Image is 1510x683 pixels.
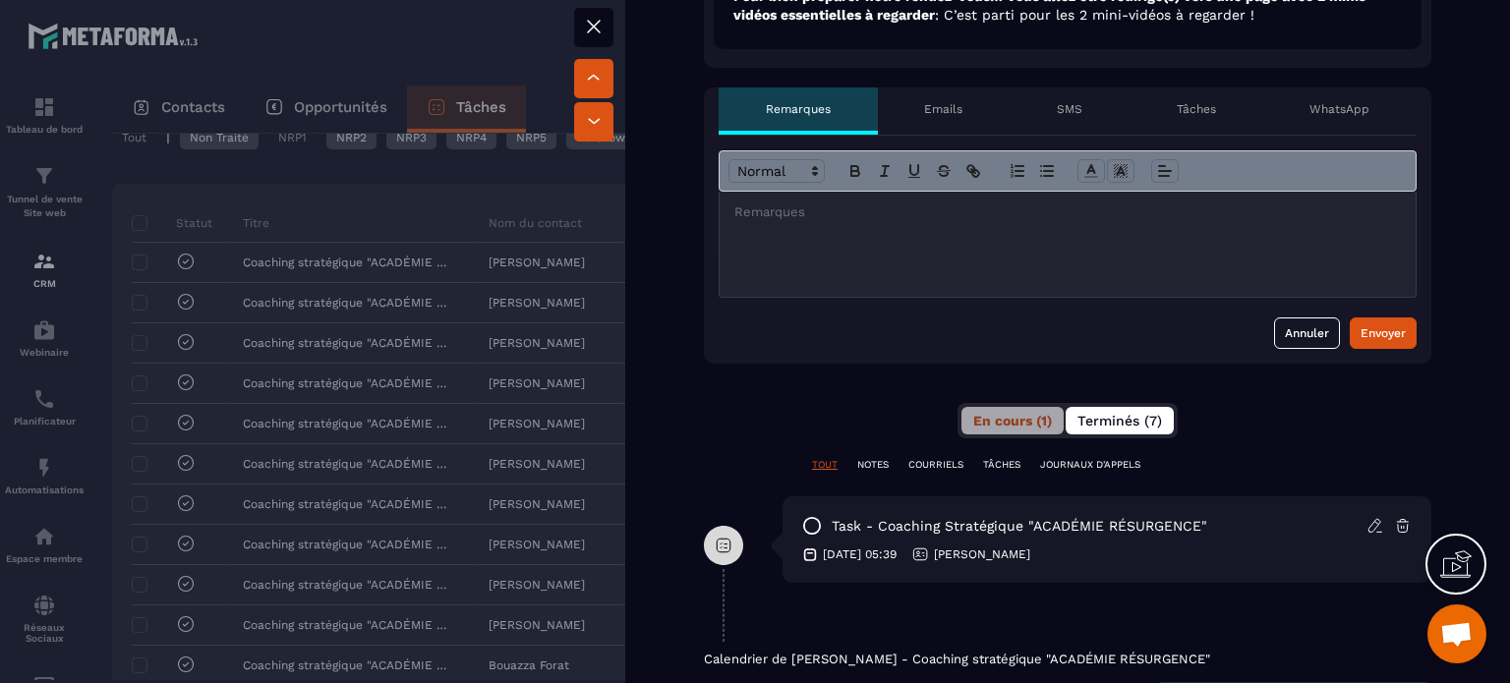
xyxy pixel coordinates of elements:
p: COURRIELS [908,458,963,472]
button: Annuler [1274,317,1340,349]
span: Terminés (7) [1077,413,1162,428]
p: [DATE] 05:39 [823,546,897,562]
div: Envoyer [1361,323,1406,343]
span: : C’est parti pour les 2 mini-vidéos à regarder ! [935,7,1254,23]
p: TOUT [812,458,838,472]
p: [PERSON_NAME] [934,546,1030,562]
span: En cours (1) [973,413,1052,428]
p: Tâches [1177,101,1216,117]
p: JOURNAUX D'APPELS [1040,458,1140,472]
p: task - Coaching stratégique "ACADÉMIE RÉSURGENCE" [832,517,1207,536]
p: Remarques [766,101,831,117]
p: WhatsApp [1309,101,1369,117]
div: Ouvrir le chat [1427,604,1486,663]
p: NOTES [857,458,889,472]
p: TÂCHES [983,458,1020,472]
p: SMS [1057,101,1082,117]
button: Terminés (7) [1066,407,1174,434]
button: En cours (1) [961,407,1064,434]
button: Envoyer [1350,317,1417,349]
p: Emails [924,101,962,117]
p: Calendrier de [PERSON_NAME] - Coaching stratégique "ACADÉMIE RÉSURGENCE" [704,652,1431,667]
